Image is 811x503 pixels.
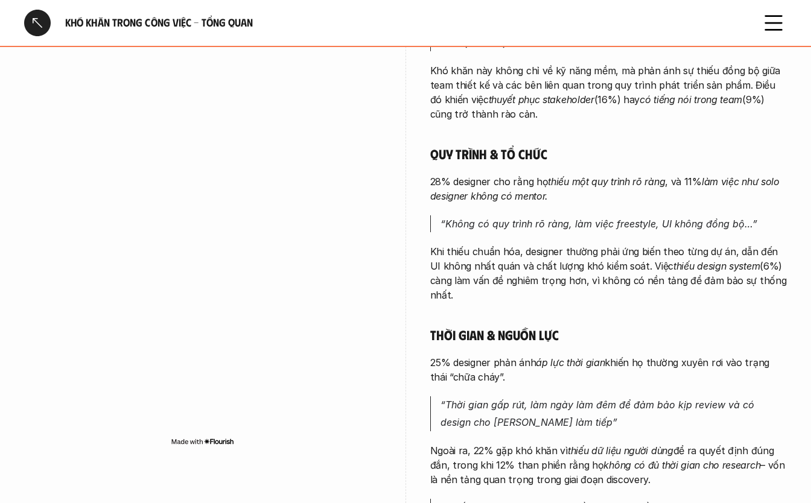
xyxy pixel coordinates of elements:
iframe: Interactive or visual content [24,72,381,434]
h5: Thời gian & nguồn lực [430,326,787,343]
h5: Quy trình & tổ chức [430,145,787,162]
p: Khi thiếu chuẩn hóa, designer thường phải ứng biến theo từng dự án, dẫn đến UI không nhất quán và... [430,244,787,302]
em: có tiếng nói trong team [640,93,742,106]
em: “Không có quy trình rõ ràng, làm việc freestyle, UI không đồng bộ…” [440,218,757,230]
em: áp lực thời gian [536,356,605,369]
em: làm việc như solo designer không có mentor. [430,176,783,202]
p: 28% designer cho rằng họ , và 11% [430,174,787,203]
h6: Khó khăn trong công việc - Tổng quan [65,16,746,30]
p: Ngoài ra, 22% gặp khó khăn vì để ra quyết định đúng đắn, trong khi 12% than phiền rằng họ – vốn l... [430,443,787,487]
em: thiếu dữ liệu người dùng [568,444,673,457]
em: “Thời gian gấp rút, làm ngày làm đêm để đảm bảo kịp review và có design cho [PERSON_NAME] làm tiếp” [440,399,757,428]
em: không có đủ thời gian cho research [603,459,760,471]
p: 25% designer phản ánh khiến họ thường xuyên rơi vào trạng thái “chữa cháy”. [430,355,787,384]
em: thiếu design system [673,260,760,272]
img: Made with Flourish [171,437,234,446]
p: Khó khăn này không chỉ về kỹ năng mềm, mà phản ánh sự thiếu đồng bộ giữa team thiết kế và các bên... [430,63,787,121]
em: thuyết phục stakeholder [489,93,594,106]
em: thiếu một quy trình rõ ràng [548,176,665,188]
